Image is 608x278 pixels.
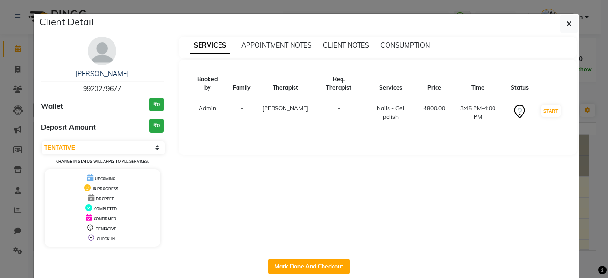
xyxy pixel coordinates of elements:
[380,41,430,49] span: CONSUMPTION
[241,41,312,49] span: APPOINTMENT NOTES
[149,98,164,112] h3: ₹0
[505,69,534,98] th: Status
[227,69,256,98] th: Family
[190,37,230,54] span: SERVICES
[56,159,149,163] small: Change in status will apply to all services.
[323,41,369,49] span: CLIENT NOTES
[451,98,505,127] td: 3:45 PM-4:00 PM
[268,259,350,274] button: Mark Done And Checkout
[76,69,129,78] a: [PERSON_NAME]
[423,104,445,113] div: ₹800.00
[41,122,96,133] span: Deposit Amount
[451,69,505,98] th: Time
[97,236,115,241] span: CHECK-IN
[94,206,117,211] span: COMPLETED
[39,15,94,29] h5: Client Detail
[83,85,121,93] span: 9920279677
[96,196,114,201] span: DROPPED
[95,176,115,181] span: UPCOMING
[369,104,412,121] div: Nails - Gel polish
[314,69,363,98] th: Req. Therapist
[541,105,560,117] button: START
[93,186,118,191] span: IN PROGRESS
[188,98,228,127] td: Admin
[418,69,451,98] th: Price
[94,216,116,221] span: CONFIRMED
[188,69,228,98] th: Booked by
[96,226,116,231] span: TENTATIVE
[262,105,308,112] span: [PERSON_NAME]
[149,119,164,133] h3: ₹0
[256,69,314,98] th: Therapist
[363,69,418,98] th: Services
[314,98,363,127] td: -
[88,37,116,65] img: avatar
[227,98,256,127] td: -
[41,101,63,112] span: Wallet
